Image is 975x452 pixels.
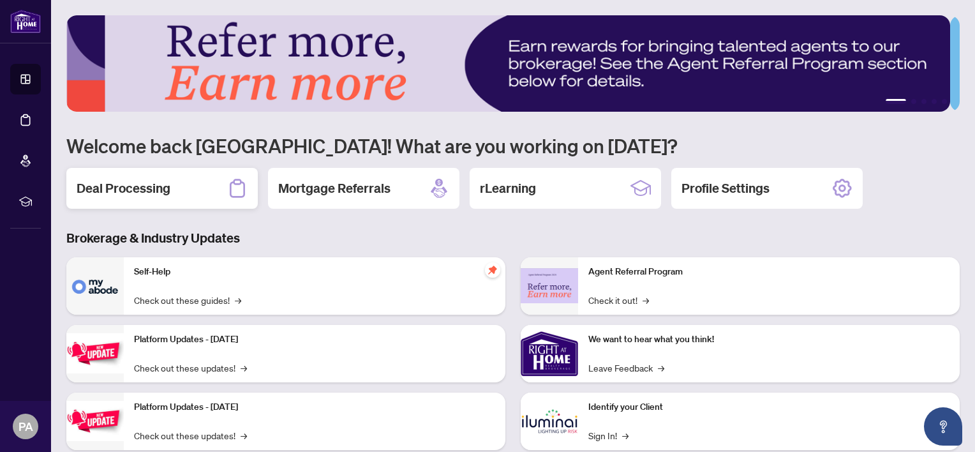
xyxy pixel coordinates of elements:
button: 5 [942,99,947,104]
p: Identify your Client [588,400,949,414]
img: logo [10,10,41,33]
button: 3 [921,99,927,104]
button: 4 [932,99,937,104]
h2: rLearning [480,179,536,197]
span: → [235,293,241,307]
a: Check out these guides!→ [134,293,241,307]
h3: Brokerage & Industry Updates [66,229,960,247]
button: 2 [911,99,916,104]
img: Platform Updates - July 8, 2025 [66,401,124,441]
span: PA [19,418,33,435]
button: 1 [886,99,906,104]
h2: Mortgage Referrals [278,179,391,197]
a: Check out these updates!→ [134,428,247,442]
span: → [643,293,649,307]
span: → [241,361,247,375]
h1: Welcome back [GEOGRAPHIC_DATA]! What are you working on [DATE]? [66,133,960,158]
img: Self-Help [66,257,124,315]
button: Open asap [924,407,962,446]
h2: Deal Processing [77,179,170,197]
p: We want to hear what you think! [588,333,949,347]
span: → [241,428,247,442]
a: Sign In!→ [588,428,629,442]
img: Agent Referral Program [521,268,578,303]
img: Identify your Client [521,393,578,450]
p: Self-Help [134,265,495,279]
p: Platform Updates - [DATE] [134,333,495,347]
a: Check it out!→ [588,293,649,307]
h2: Profile Settings [681,179,770,197]
img: We want to hear what you think! [521,325,578,382]
p: Agent Referral Program [588,265,949,279]
a: Check out these updates!→ [134,361,247,375]
span: → [622,428,629,442]
span: → [658,361,664,375]
p: Platform Updates - [DATE] [134,400,495,414]
img: Platform Updates - July 21, 2025 [66,333,124,373]
a: Leave Feedback→ [588,361,664,375]
span: pushpin [485,262,500,278]
img: Slide 0 [66,15,950,112]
